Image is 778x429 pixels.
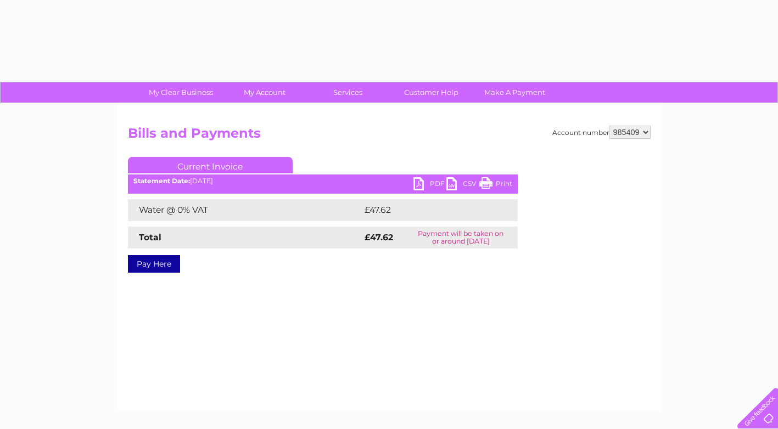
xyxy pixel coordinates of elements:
[128,157,293,173] a: Current Invoice
[136,82,226,103] a: My Clear Business
[413,177,446,193] a: PDF
[386,82,477,103] a: Customer Help
[128,177,518,185] div: [DATE]
[365,232,393,242] strong: £47.62
[128,126,651,146] h2: Bills and Payments
[479,177,512,193] a: Print
[404,227,518,249] td: Payment will be taken on or around [DATE]
[552,126,651,139] div: Account number
[133,177,190,185] b: Statement Date:
[128,199,362,221] td: Water @ 0% VAT
[446,177,479,193] a: CSV
[219,82,310,103] a: My Account
[362,199,495,221] td: £47.62
[139,232,161,242] strong: Total
[303,82,393,103] a: Services
[128,255,180,273] a: Pay Here
[469,82,560,103] a: Make A Payment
